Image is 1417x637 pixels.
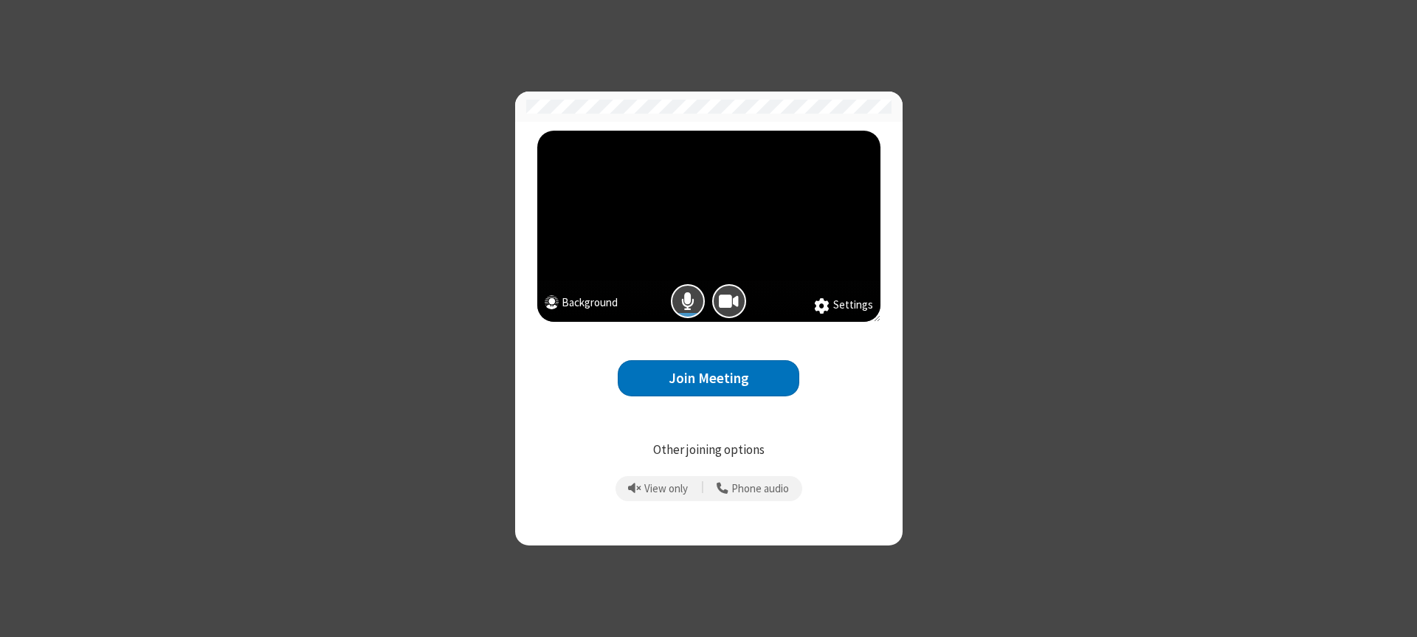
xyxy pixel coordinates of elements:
span: Phone audio [731,483,789,495]
button: Join Meeting [618,360,799,396]
button: Prevent echo when there is already an active mic and speaker in the room. [623,476,694,501]
button: Use your phone for mic and speaker while you view the meeting on this device. [711,476,795,501]
button: Settings [814,297,873,314]
button: Camera is on [712,284,746,318]
p: Other joining options [537,441,880,460]
span: View only [644,483,688,495]
span: | [701,478,704,499]
button: Mic is on [671,284,705,318]
button: Background [545,295,618,314]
